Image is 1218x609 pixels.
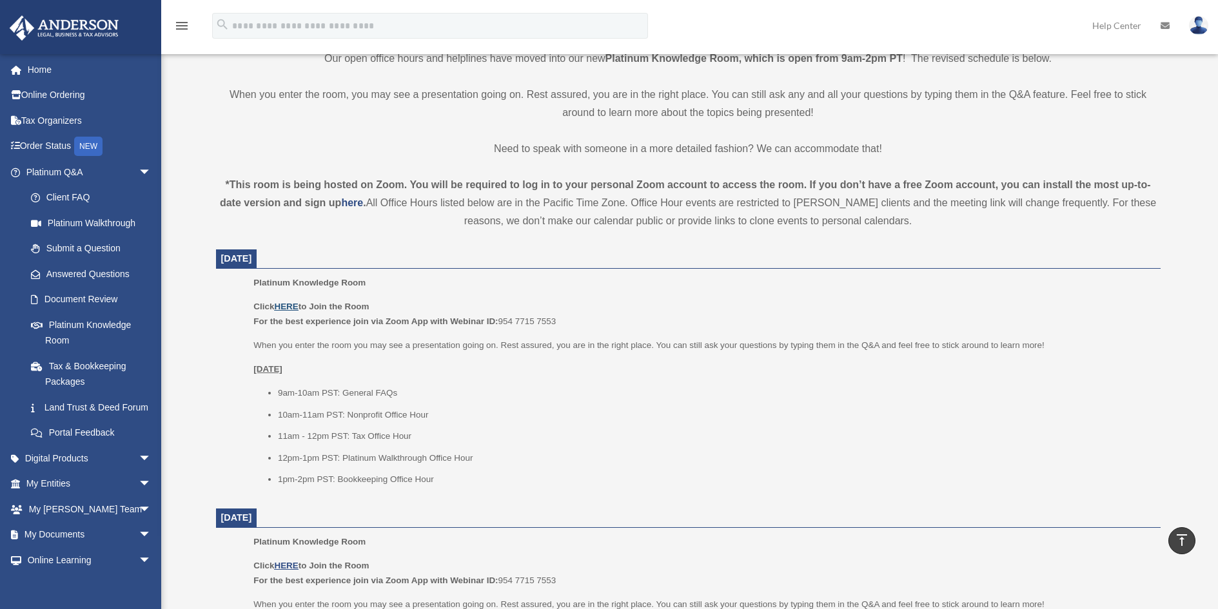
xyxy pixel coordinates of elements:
div: NEW [74,137,103,156]
a: Platinum Walkthrough [18,210,171,236]
a: My Documentsarrow_drop_down [9,522,171,548]
a: My Entitiesarrow_drop_down [9,471,171,497]
li: 9am-10am PST: General FAQs [278,385,1152,401]
a: Submit a Question [18,236,171,262]
li: 10am-11am PST: Nonprofit Office Hour [278,407,1152,423]
span: arrow_drop_down [139,496,164,523]
b: Click to Join the Room [253,302,369,311]
span: Platinum Knowledge Room [253,537,366,546]
a: vertical_align_top [1168,527,1195,554]
a: My [PERSON_NAME] Teamarrow_drop_down [9,496,171,522]
span: arrow_drop_down [139,547,164,574]
a: HERE [274,561,298,570]
u: [DATE] [253,364,282,374]
span: arrow_drop_down [139,471,164,498]
a: Portal Feedback [18,420,171,446]
span: arrow_drop_down [139,159,164,186]
a: Online Ordering [9,82,171,108]
a: menu [174,23,190,34]
img: User Pic [1189,16,1208,35]
i: vertical_align_top [1174,532,1190,548]
a: Platinum Q&Aarrow_drop_down [9,159,171,185]
span: [DATE] [221,253,252,264]
a: HERE [274,302,298,311]
div: All Office Hours listed below are in the Pacific Time Zone. Office Hour events are restricted to ... [216,176,1161,230]
a: Online Learningarrow_drop_down [9,547,171,573]
b: For the best experience join via Zoom App with Webinar ID: [253,316,498,326]
a: Answered Questions [18,261,171,287]
a: Order StatusNEW [9,133,171,160]
span: arrow_drop_down [139,445,164,472]
a: here [341,197,363,208]
strong: . [363,197,366,208]
img: Anderson Advisors Platinum Portal [6,15,123,41]
p: Need to speak with someone in a more detailed fashion? We can accommodate that! [216,140,1161,158]
a: Land Trust & Deed Forum [18,394,171,420]
p: When you enter the room, you may see a presentation going on. Rest assured, you are in the right ... [216,86,1161,122]
a: Client FAQ [18,185,171,211]
p: 954 7715 7553 [253,558,1151,588]
a: Tax & Bookkeeping Packages [18,353,171,394]
a: Platinum Knowledge Room [18,312,164,353]
i: menu [174,18,190,34]
a: Tax Organizers [9,108,171,133]
span: arrow_drop_down [139,522,164,548]
p: 954 7715 7553 [253,299,1151,329]
strong: Platinum Knowledge Room, which is open from 9am-2pm PT [605,53,903,64]
a: Home [9,57,171,82]
a: Digital Productsarrow_drop_down [9,445,171,471]
p: Our open office hours and helplines have moved into our new ! The revised schedule is below. [216,50,1161,68]
li: 12pm-1pm PST: Platinum Walkthrough Office Hour [278,450,1152,466]
li: 1pm-2pm PST: Bookkeeping Office Hour [278,472,1152,487]
b: Click to Join the Room [253,561,369,570]
span: Platinum Knowledge Room [253,278,366,287]
b: For the best experience join via Zoom App with Webinar ID: [253,575,498,585]
strong: *This room is being hosted on Zoom. You will be required to log in to your personal Zoom account ... [220,179,1151,208]
span: [DATE] [221,512,252,523]
li: 11am - 12pm PST: Tax Office Hour [278,429,1152,444]
a: Document Review [18,287,171,313]
p: When you enter the room you may see a presentation going on. Rest assured, you are in the right p... [253,338,1151,353]
i: search [215,17,230,32]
